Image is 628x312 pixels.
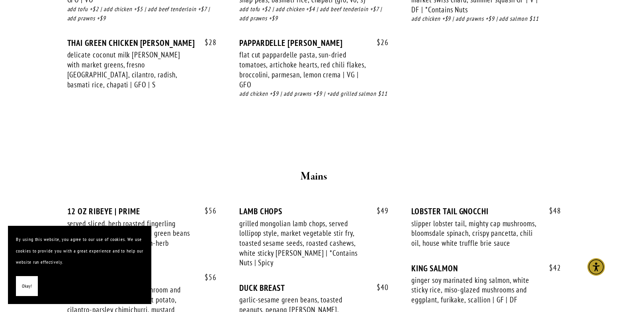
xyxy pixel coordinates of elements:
span: Okay! [22,280,32,292]
div: served sliced. herb roasted fingerling potatoes, prosciutto wrapped green beans and bell peppers,... [67,219,194,258]
span: $ [205,273,209,282]
p: By using this website, you agree to our use of cookies. We use cookies to provide you with a grea... [16,234,143,268]
span: 40 [369,283,389,292]
button: Okay! [16,276,38,296]
span: $ [377,38,381,47]
div: KING SALMON [411,263,561,273]
div: delicate coconut milk [PERSON_NAME] with market greens, fresno [GEOGRAPHIC_DATA], cilantro, radis... [67,50,194,89]
div: grilled mongolian lamb chops, served lollipop style, market vegetable stir fry, toasted sesame se... [239,219,366,268]
span: $ [377,206,381,215]
div: add tofu +$2 | add chicken +$4 | add beef tenderloin +$7 | add prawns +$9 [239,5,389,23]
span: 48 [541,206,561,215]
span: 42 [541,263,561,273]
div: PAPPARDELLE [PERSON_NAME] [239,38,389,48]
strong: Mains [301,170,327,184]
span: $ [549,206,553,215]
div: add chicken +$9 | add prawns +$9 | +add grilled salmon $11 [239,89,389,99]
div: add tofu +$2 | add chicken +$5 | add beef tenderloin +$7 | add prawns +$9 [67,5,217,23]
div: flat cut pappardelle pasta, sun-dried tomatoes, artichoke hearts, red chili flakes, broccolini, p... [239,50,366,89]
span: 56 [197,273,217,282]
div: THAI GREEN CHICKEN [PERSON_NAME] [67,38,217,48]
div: ginger soy marinated king salmon, white sticky rice, miso-glazed mushrooms and eggplant, furikake... [411,275,538,305]
span: 56 [197,206,217,215]
div: slipper lobster tail, mighty cap mushrooms, bloomsdale spinach, crispy pancetta, chili oil, house... [411,219,538,248]
span: $ [205,38,209,47]
div: 12 OZ RIBEYE | PRIME [67,206,217,216]
div: LAMB CHOPS [239,206,389,216]
span: $ [549,263,553,273]
span: $ [205,206,209,215]
span: 49 [369,206,389,215]
span: 26 [369,38,389,47]
div: add chicken +$9 | add prawns +$9 | add salmon $11 [411,14,561,24]
div: LOBSTER TAIL GNOCCHI [411,206,561,216]
span: 28 [197,38,217,47]
div: Accessibility Menu [587,258,605,276]
section: Cookie banner [8,226,151,304]
div: DUCK BREAST [239,283,389,293]
span: $ [377,282,381,292]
